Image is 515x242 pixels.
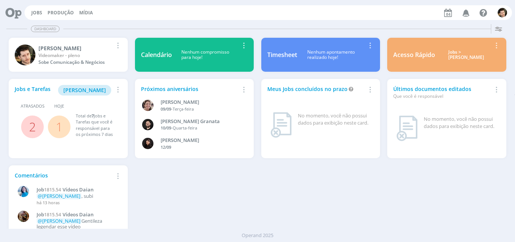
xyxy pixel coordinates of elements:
[161,144,171,150] span: 12/09
[58,86,111,93] a: [PERSON_NAME]
[297,49,365,60] div: Nenhum apontamento realizado hoje!
[141,85,239,93] div: Próximos aniversários
[497,6,507,19] button: V
[15,85,113,96] div: Jobs e Tarefas
[37,193,118,199] p: , subi
[161,125,171,131] span: 10/09
[63,211,93,218] span: Vídeos Daian
[161,118,240,125] div: Bruno Corralo Granata
[393,93,491,100] div: Que você é responsável
[38,59,113,66] div: Sobe Comunicação & Negócios
[37,218,118,230] p: Gentileza legendar esse vídeo
[38,52,113,59] div: Videomaker - pleno
[29,119,36,135] a: 2
[173,125,197,131] span: Quarta-feira
[498,8,507,17] img: V
[56,119,63,135] a: 1
[424,116,497,130] div: No momento, você não possui dados para exibição neste card.
[58,85,111,96] button: [PERSON_NAME]
[38,217,80,224] span: @[PERSON_NAME]
[393,85,491,100] div: Últimos documentos editados
[18,211,29,222] img: A
[173,106,194,112] span: Terça-feira
[77,10,95,16] button: Mídia
[38,44,113,52] div: Vinícius Marques
[31,9,42,16] a: Jobs
[18,186,29,197] img: E
[29,10,44,16] button: Jobs
[267,50,297,59] div: Timesheet
[441,49,491,60] div: Jobs > [PERSON_NAME]
[92,113,94,119] span: 7
[15,45,35,65] img: V
[161,137,240,144] div: Luana da Silva de Andrade
[161,106,240,113] div: -
[393,50,435,59] div: Acesso Rápido
[298,112,371,127] div: No momento, você não possui dados para exibição neste card.
[63,186,93,193] span: Vídeos Daian
[54,103,64,109] span: Hoje
[161,125,240,131] div: -
[142,138,153,149] img: L
[38,193,80,199] span: @[PERSON_NAME]
[161,106,171,112] span: 09/09
[15,171,113,179] div: Comentários
[142,119,153,130] img: B
[79,9,93,16] a: Mídia
[48,9,74,16] a: Produção
[267,85,365,93] div: Meus Jobs concluídos no prazo
[44,187,61,193] span: 1815.54
[261,38,380,72] a: TimesheetNenhum apontamentorealizado hoje!
[37,200,60,205] span: há 13 horas
[45,10,76,16] button: Produção
[9,38,127,72] a: V[PERSON_NAME]Videomaker - plenoSobe Comunicação & Negócios
[76,113,114,138] div: Total de Jobs e Tarefas que você é responsável para os próximos 7 dias
[37,187,118,193] a: Job1815.54Vídeos Daian
[21,103,44,109] span: Atrasados
[142,100,153,111] img: A
[37,212,118,218] a: Job1815.54Vídeos Daian
[141,50,172,59] div: Calendário
[396,116,418,141] img: dashboard_not_found.png
[161,99,240,106] div: Aline Beatriz Jackisch
[63,86,106,94] span: [PERSON_NAME]
[44,211,61,218] span: 1815.54
[270,112,292,138] img: dashboard_not_found.png
[31,26,60,32] span: Dashboard
[172,49,239,60] div: Nenhum compromisso para hoje!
